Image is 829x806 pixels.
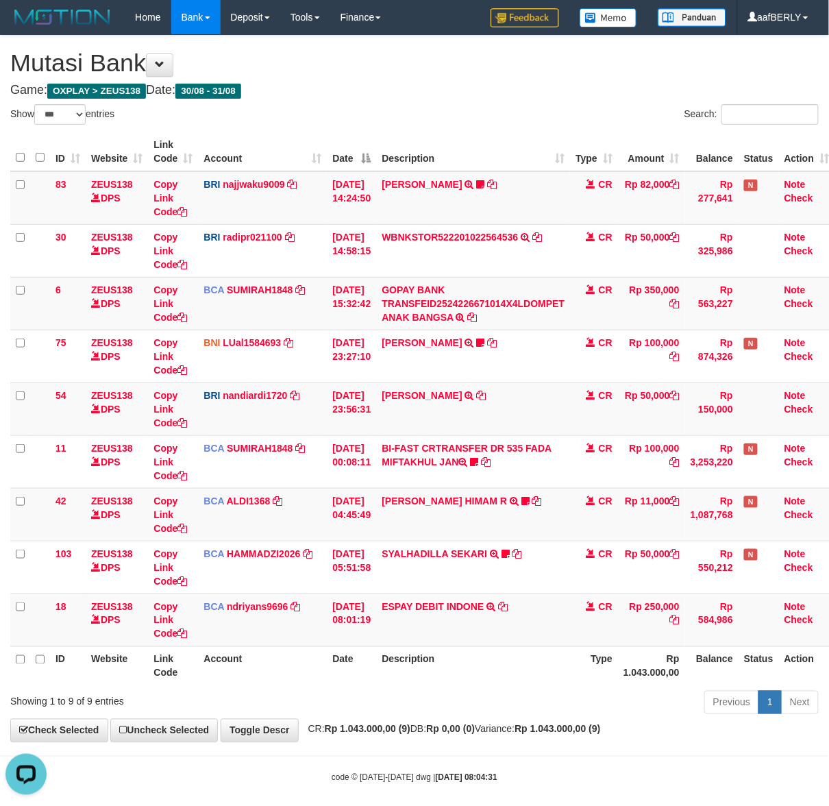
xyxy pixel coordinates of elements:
a: najjwaku9009 [223,179,284,190]
td: DPS [86,435,148,488]
td: DPS [86,541,148,594]
td: Rp 325,986 [685,224,739,277]
td: Rp 50,000 [618,382,685,435]
td: Rp 50,000 [618,224,685,277]
a: Toggle Descr [221,719,299,742]
a: Copy Link Code [153,496,187,534]
th: Status [739,132,779,171]
img: Feedback.jpg [491,8,559,27]
a: ZEUS138 [91,601,133,612]
td: Rp 277,641 [685,171,739,225]
a: Copy Rp 100,000 to clipboard [670,351,680,362]
strong: Rp 1.043.000,00 (9) [515,724,600,735]
a: Check [784,509,813,520]
a: Copy Rp 82,000 to clipboard [670,179,680,190]
a: Copy Rp 100,000 to clipboard [670,456,680,467]
a: Next [781,691,819,714]
span: 30/08 - 31/08 [175,84,241,99]
a: Copy Rp 350,000 to clipboard [670,298,680,309]
span: 103 [55,548,71,559]
span: BCA [203,548,224,559]
td: DPS [86,277,148,330]
a: Copy Link Code [153,390,187,428]
a: Note [784,284,806,295]
a: Copy ALDI1368 to clipboard [273,496,282,506]
td: Rp 150,000 [685,382,739,435]
a: Copy ALVA HIMAM R to clipboard [532,496,542,506]
a: SUMIRAH1848 [227,284,293,295]
td: Rp 550,212 [685,541,739,594]
td: [DATE] 23:56:31 [327,382,376,435]
span: CR [599,548,613,559]
span: CR: DB: Variance: [301,724,601,735]
a: Copy Rp 250,000 to clipboard [670,615,680,626]
input: Search: [721,104,819,125]
td: Rp 50,000 [618,541,685,594]
a: Copy Link Code [153,443,187,481]
a: 1 [758,691,782,714]
a: nandiardi1720 [223,390,287,401]
a: ZEUS138 [91,337,133,348]
a: Check [784,456,813,467]
a: [PERSON_NAME] HIMAM R [382,496,507,506]
td: DPS [86,382,148,435]
th: Account: activate to sort column ascending [198,132,327,171]
a: ALDI1368 [227,496,271,506]
a: Copy Link Code [153,284,187,323]
td: DPS [86,594,148,646]
td: DPS [86,171,148,225]
a: ZEUS138 [91,232,133,243]
a: ZEUS138 [91,548,133,559]
span: 6 [55,284,61,295]
span: 18 [55,601,66,612]
span: BCA [203,601,224,612]
span: BRI [203,179,220,190]
a: Copy nandiardi1720 to clipboard [290,390,300,401]
strong: [DATE] 08:04:31 [436,773,497,783]
td: DPS [86,224,148,277]
th: Account [198,646,327,685]
td: Rp 82,000 [618,171,685,225]
h1: Mutasi Bank [10,49,819,77]
th: Balance [685,132,739,171]
a: Copy LUal1584693 to clipboard [284,337,293,348]
a: Copy Rp 50,000 to clipboard [670,390,680,401]
a: Note [784,443,806,454]
a: Check [784,404,813,415]
td: [DATE] 05:51:58 [327,541,376,594]
th: Status [739,646,779,685]
span: 54 [55,390,66,401]
td: Rp 1,087,768 [685,488,739,541]
th: Date [327,646,376,685]
td: [DATE] 04:45:49 [327,488,376,541]
a: WBNKSTOR522201022564536 [382,232,518,243]
select: Showentries [34,104,86,125]
a: Copy najjwaku9009 to clipboard [288,179,297,190]
a: Copy ndriyans9696 to clipboard [291,601,301,612]
a: Copy WBNKSTOR522201022564536 to clipboard [532,232,542,243]
a: Copy ESPAY DEBIT INDONE to clipboard [498,601,508,612]
td: Rp 874,326 [685,330,739,382]
a: Copy HAMMADZI2026 to clipboard [303,548,312,559]
span: BCA [203,443,224,454]
td: Rp 563,227 [685,277,739,330]
label: Search: [684,104,819,125]
a: radipr021100 [223,232,282,243]
a: Copy Rp 11,000 to clipboard [670,496,680,506]
a: Uncheck Selected [110,719,218,742]
a: Note [784,179,806,190]
button: Open LiveChat chat widget [5,5,47,47]
label: Show entries [10,104,114,125]
span: 83 [55,179,66,190]
span: BNI [203,337,220,348]
a: Check [784,298,813,309]
a: Check [784,615,813,626]
td: [DATE] 08:01:19 [327,594,376,646]
span: CR [599,232,613,243]
a: Copy NOFAN MOHAMAD SAPUTRA to clipboard [488,337,497,348]
td: BI-FAST CRTRANSFER DR 535 FADA MIFTAKHUL JAN [376,435,570,488]
a: HAMMADZI2026 [227,548,300,559]
th: Balance [685,646,739,685]
th: ID [50,646,86,685]
a: Check Selected [10,719,108,742]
